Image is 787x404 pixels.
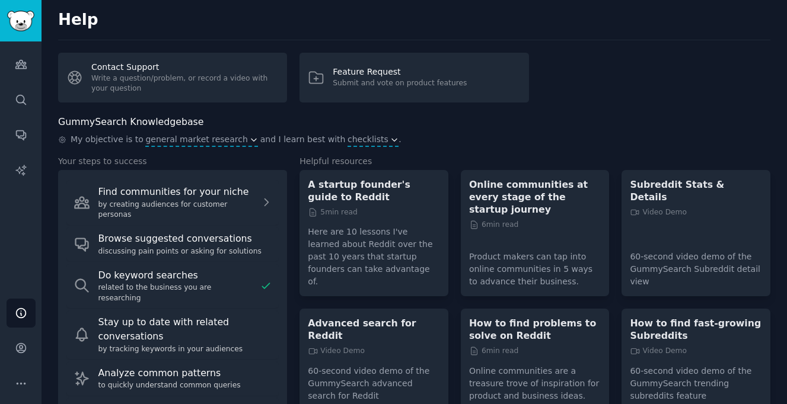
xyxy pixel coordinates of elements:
span: general market research [145,133,247,146]
span: 6 min read [469,346,518,357]
div: to quickly understand common queries [98,380,272,391]
h3: Your steps to success [58,155,287,168]
div: by creating audiences for customer personas [98,200,256,220]
div: Find communities for your niche [98,185,256,200]
a: Subreddit Stats & Details [630,178,762,203]
div: Do keyword searches [98,268,256,283]
a: Feature RequestSubmit and vote on product features [299,53,528,102]
a: Do keyword searchesrelated to the business you are researching [66,264,279,309]
div: by tracking keywords in your audiences [98,344,272,355]
a: How to find problems to solve on Reddit [469,317,601,342]
img: GummySearch logo [7,11,34,31]
span: and I learn best with [260,133,346,147]
a: Find communities for your nicheby creating audiences for customer personas [66,180,279,225]
span: Video Demo [630,207,687,218]
h3: Helpful resources [299,155,770,168]
div: Stay up to date with related conversations [98,315,272,344]
div: Feature Request [333,66,467,78]
span: Video Demo [308,346,365,357]
a: A startup founder's guide to Reddit [308,178,440,203]
h2: Help [58,11,770,30]
a: Advanced search for Reddit [308,317,440,342]
a: How to find fast-growing Subreddits [630,317,762,342]
p: 60-second video demo of the GummySearch advanced search for Reddit [308,357,440,402]
div: related to the business you are researching [98,283,256,303]
p: Product makers can tap into online communities in 5 ways to advance their business. [469,242,601,288]
p: Online communities are a treasure trove of inspiration for product and business ideas. [469,357,601,402]
a: Stay up to date with related conversationsby tracking keywords in your audiences [66,310,279,360]
button: general market research [145,133,258,146]
div: Browse suggested conversations [98,232,272,246]
a: Analyze common patternsto quickly understand common queries [66,361,279,396]
span: Video Demo [630,346,687,357]
span: My objective is to [71,133,144,147]
a: Contact SupportWrite a question/problem, or record a video with your question [58,53,287,102]
div: . [58,133,770,147]
a: Online communities at every stage of the startup journey [469,178,601,216]
p: 60-second video demo of the GummySearch Subreddit detail view [630,242,762,288]
span: 5 min read [308,207,357,218]
button: checklists [348,133,399,146]
p: Here are 10 lessons I've learned about Reddit over the past 10 years that startup founders can ta... [308,217,440,288]
div: Submit and vote on product features [333,78,467,89]
span: checklists [348,133,388,146]
a: Browse suggested conversationsdiscussing pain points or asking for solutions [66,227,279,261]
div: Analyze common patterns [98,366,272,381]
h2: GummySearch Knowledgebase [58,115,203,130]
div: discussing pain points or asking for solutions [98,246,272,257]
p: 60-second video demo of the GummySearch trending subreddits feature [630,357,762,402]
span: 6 min read [469,220,518,230]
